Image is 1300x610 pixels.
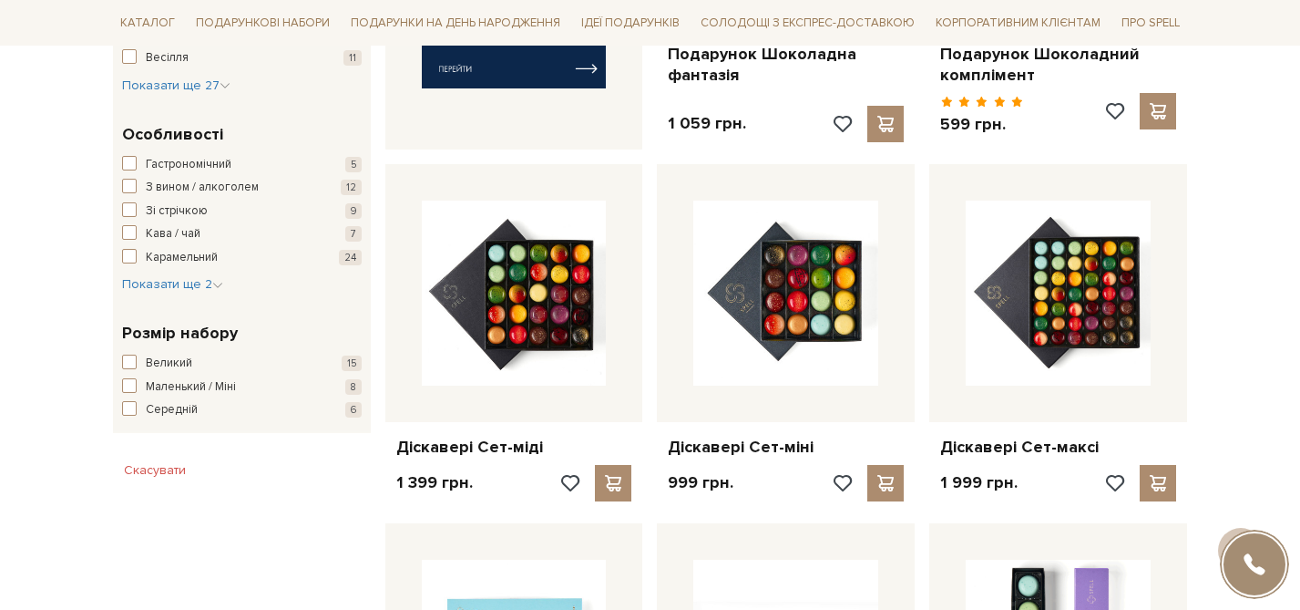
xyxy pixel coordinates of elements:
[122,355,362,373] button: Великий 15
[113,456,197,485] button: Скасувати
[342,356,362,371] span: 15
[341,180,362,195] span: 12
[940,472,1018,493] p: 1 999 грн.
[1114,9,1187,37] span: Про Spell
[146,202,208,221] span: Зі стрічкою
[928,7,1108,38] a: Корпоративним клієнтам
[122,321,238,346] span: Розмір набору
[343,50,362,66] span: 11
[345,379,362,395] span: 8
[940,437,1176,458] a: Діскавері Сет-максі
[396,437,632,458] a: Діскавері Сет-міді
[940,44,1176,87] a: Подарунок Шоколадний комплімент
[122,225,362,243] button: Кава / чай 7
[189,9,337,37] span: Подарункові набори
[396,472,473,493] p: 1 399 грн.
[146,401,198,419] span: Середній
[122,49,362,67] button: Весілля 11
[146,249,218,267] span: Карамельний
[146,355,192,373] span: Великий
[668,44,904,87] a: Подарунок Шоколадна фантазія
[122,276,223,292] span: Показати ще 2
[343,9,568,37] span: Подарунки на День народження
[345,157,362,172] span: 5
[122,275,223,294] button: Показати ще 2
[146,179,259,197] span: З вином / алкоголем
[693,7,922,38] a: Солодощі з експрес-доставкою
[940,114,1023,135] p: 599 грн.
[345,203,362,219] span: 9
[668,437,904,458] a: Діскавері Сет-міні
[146,156,231,174] span: Гастрономічний
[345,226,362,242] span: 7
[122,202,362,221] button: Зі стрічкою 9
[345,402,362,418] span: 6
[146,49,189,67] span: Весілля
[122,156,362,174] button: Гастрономічний 5
[668,472,733,493] p: 999 грн.
[574,9,687,37] span: Ідеї подарунків
[668,113,746,134] p: 1 059 грн.
[339,250,362,265] span: 24
[122,78,230,93] span: Показати ще 27
[122,179,362,197] button: З вином / алкоголем 12
[113,9,182,37] span: Каталог
[122,249,362,267] button: Карамельний 24
[146,378,236,397] span: Маленький / Міні
[122,77,230,95] button: Показати ще 27
[146,225,200,243] span: Кава / чай
[122,122,223,147] span: Особливості
[122,401,362,419] button: Середній 6
[122,378,362,397] button: Маленький / Міні 8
